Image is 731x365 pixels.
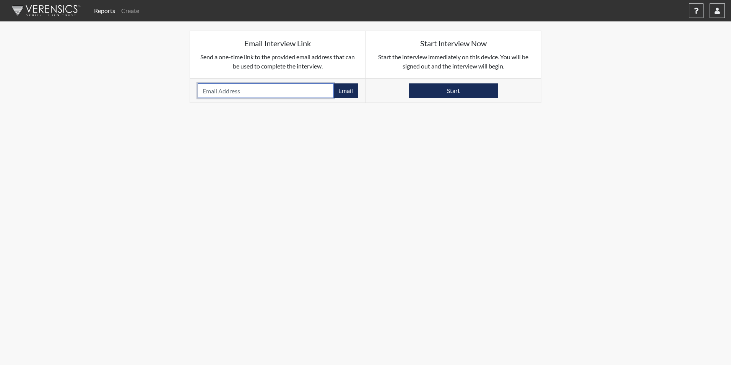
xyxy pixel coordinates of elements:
h5: Email Interview Link [198,39,358,48]
input: Email Address [198,83,334,98]
button: Start [409,83,498,98]
a: Reports [91,3,118,18]
h5: Start Interview Now [374,39,534,48]
button: Email [333,83,358,98]
p: Send a one-time link to the provided email address that can be used to complete the interview. [198,52,358,71]
a: Create [118,3,142,18]
p: Start the interview immediately on this device. You will be signed out and the interview will begin. [374,52,534,71]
